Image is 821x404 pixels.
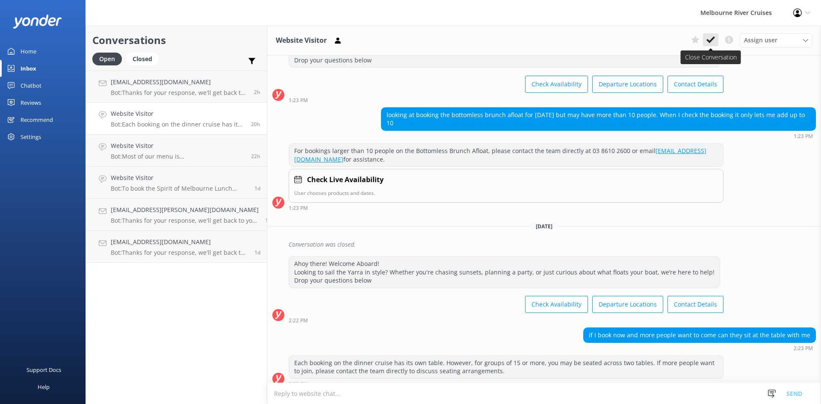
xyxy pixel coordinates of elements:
h4: Website Visitor [111,109,245,118]
a: [EMAIL_ADDRESS][PERSON_NAME][DOMAIN_NAME]Bot:Thanks for your response, we'll get back to you as s... [86,199,267,231]
a: [EMAIL_ADDRESS][DOMAIN_NAME]Bot:Thanks for your response, we'll get back to you as soon as we can... [86,231,267,263]
h4: Website Visitor [111,173,248,183]
a: [EMAIL_ADDRESS][DOMAIN_NAME]Bot:Thanks for your response, we'll get back to you as soon as we can... [86,71,267,103]
div: Oct 09 2025 02:23pm (UTC +11:00) Australia/Sydney [289,381,724,387]
div: looking at booking the bottomless brunch afloat for [DATE] but may have more than 10 people. When... [381,108,815,130]
p: Bot: Thanks for your response, we'll get back to you as soon as we can during opening hours. [111,217,259,224]
p: Bot: Thanks for your response, we'll get back to you as soon as we can during opening hours. [111,249,248,257]
div: Assign User [740,33,812,47]
img: yonder-white-logo.png [13,15,62,29]
div: Oct 08 2025 01:23pm (UTC +11:00) Australia/Sydney [289,97,724,103]
div: Oct 08 2025 01:23pm (UTC +11:00) Australia/Sydney [381,133,816,139]
button: Contact Details [667,296,724,313]
strong: 2:23 PM [289,382,308,387]
h3: Website Visitor [276,35,327,46]
a: Website VisitorBot:Each booking on the dinner cruise has its own table. However, for groups of 15... [86,103,267,135]
span: Oct 09 2025 08:04am (UTC +11:00) Australia/Sydney [265,217,271,224]
div: 2025-10-08T22:14:29.294 [272,237,816,252]
div: Ahoy there! Welcome Aboard! Looking to sail the Yarra in style? Whether you're chasing sunsets, p... [289,257,720,288]
div: if I book now and more people want to come can they sit at the table with me [584,328,815,342]
button: Departure Locations [592,296,663,313]
div: Oct 09 2025 02:22pm (UTC +11:00) Australia/Sydney [289,317,724,323]
h4: Website Visitor [111,141,245,150]
h4: [EMAIL_ADDRESS][DOMAIN_NAME] [111,237,248,247]
h4: [EMAIL_ADDRESS][DOMAIN_NAME] [111,77,248,87]
p: Bot: Thanks for your response, we'll get back to you as soon as we can during opening hours. [111,89,248,97]
h4: Check Live Availability [307,174,384,186]
button: Check Availability [525,296,588,313]
span: [DATE] [531,223,558,230]
button: Contact Details [667,76,724,93]
div: Closed [126,53,159,65]
div: Open [92,53,122,65]
strong: 1:23 PM [794,134,813,139]
h4: [EMAIL_ADDRESS][PERSON_NAME][DOMAIN_NAME] [111,205,259,215]
span: Oct 09 2025 02:23pm (UTC +11:00) Australia/Sydney [251,121,260,128]
strong: 2:22 PM [289,318,308,323]
span: Oct 08 2025 04:22pm (UTC +11:00) Australia/Sydney [254,249,260,256]
div: Oct 08 2025 01:23pm (UTC +11:00) Australia/Sydney [289,205,724,211]
p: Bot: To book the Spirit of Melbourne Lunch Cruise, you can visit [URL][DOMAIN_NAME]. If you're ha... [111,185,248,192]
p: Bot: Most of our menu is [DEMOGRAPHIC_DATA], though please note the lamb shank is not. We can pro... [111,153,245,160]
div: Support Docs [27,361,61,378]
div: Chatbot [21,77,41,94]
div: Conversation was closed. [289,237,816,252]
a: Open [92,54,126,63]
div: For bookings larger than 10 people on the Bottomless Brunch Afloat, please contact the team direc... [289,144,723,166]
p: User chooses products and dates. [294,189,718,197]
span: Oct 10 2025 07:48am (UTC +11:00) Australia/Sydney [254,88,260,96]
strong: 1:23 PM [289,206,308,211]
div: Reviews [21,94,41,111]
a: Website VisitorBot:To book the Spirit of Melbourne Lunch Cruise, you can visit [URL][DOMAIN_NAME]... [86,167,267,199]
span: Oct 09 2025 12:20pm (UTC +11:00) Australia/Sydney [251,153,260,160]
div: Inbox [21,60,36,77]
div: Oct 09 2025 02:23pm (UTC +11:00) Australia/Sydney [583,345,816,351]
strong: 1:23 PM [289,98,308,103]
p: Bot: Each booking on the dinner cruise has its own table. However, for groups of 15 or more, you ... [111,121,245,128]
div: Each booking on the dinner cruise has its own table. However, for groups of 15 or more, you may b... [289,356,723,378]
button: Check Availability [525,76,588,93]
div: Settings [21,128,41,145]
h2: Conversations [92,32,260,48]
span: Assign user [744,35,777,45]
div: Recommend [21,111,53,128]
strong: 2:23 PM [794,346,813,351]
span: Oct 09 2025 10:23am (UTC +11:00) Australia/Sydney [254,185,260,192]
a: Closed [126,54,163,63]
div: Home [21,43,36,60]
div: Help [38,378,50,395]
a: [EMAIL_ADDRESS][DOMAIN_NAME] [294,147,706,163]
button: Departure Locations [592,76,663,93]
a: Website VisitorBot:Most of our menu is [DEMOGRAPHIC_DATA], though please note the lamb shank is n... [86,135,267,167]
